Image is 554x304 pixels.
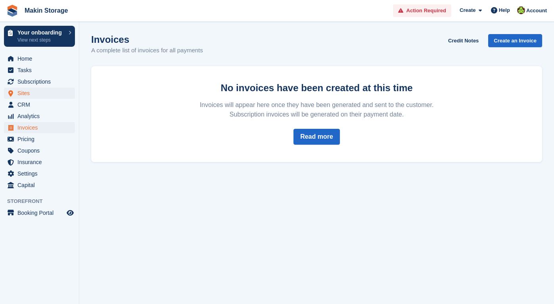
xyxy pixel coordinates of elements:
span: Coupons [17,145,65,156]
p: Your onboarding [17,30,65,35]
span: Invoices [17,122,65,133]
span: Home [17,53,65,64]
a: menu [4,145,75,156]
span: Pricing [17,134,65,145]
a: menu [4,88,75,99]
strong: No invoices have been created at this time [220,82,412,93]
span: Account [526,7,547,15]
span: Action Required [406,7,446,15]
span: Create [460,6,475,14]
a: Your onboarding View next steps [4,26,75,47]
img: stora-icon-8386f47178a22dfd0bd8f6a31ec36ba5ce8667c1dd55bd0f319d3a0aa187defe.svg [6,5,18,17]
span: Help [499,6,510,14]
span: Booking Portal [17,207,65,218]
span: Insurance [17,157,65,168]
a: menu [4,180,75,191]
a: Action Required [393,4,451,17]
a: menu [4,53,75,64]
span: Capital [17,180,65,191]
a: menu [4,134,75,145]
p: Invoices will appear here once they have been generated and sent to the customer. Subscription in... [192,100,442,119]
span: Analytics [17,111,65,122]
p: A complete list of invoices for all payments [91,46,203,55]
span: Settings [17,168,65,179]
a: Makin Storage [21,4,71,17]
span: CRM [17,99,65,110]
a: Preview store [65,208,75,218]
span: Subscriptions [17,76,65,87]
p: View next steps [17,36,65,44]
a: menu [4,76,75,87]
h1: Invoices [91,34,203,45]
a: menu [4,65,75,76]
span: Sites [17,88,65,99]
a: Create an Invoice [488,34,542,47]
a: menu [4,111,75,122]
a: menu [4,157,75,168]
img: Makin Storage Team [517,6,525,14]
a: menu [4,122,75,133]
span: Storefront [7,197,79,205]
span: Tasks [17,65,65,76]
a: menu [4,99,75,110]
a: menu [4,168,75,179]
a: Credit Notes [445,34,482,47]
a: Read more [293,129,340,145]
a: menu [4,207,75,218]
